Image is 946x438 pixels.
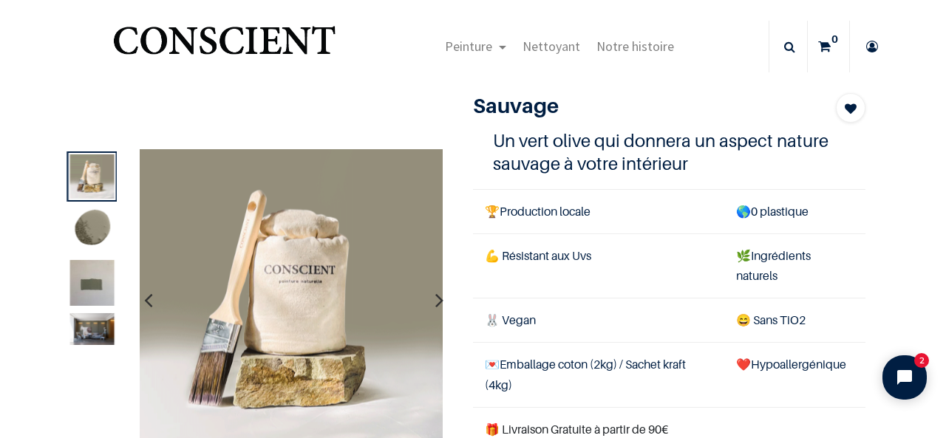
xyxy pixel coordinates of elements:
span: 🐰 Vegan [485,312,536,327]
td: Emballage coton (2kg) / Sachet kraft (4kg) [473,343,724,407]
a: Logo of Conscient [110,18,338,76]
td: 0 plastique [724,189,865,233]
td: Production locale [473,189,724,233]
img: Product image [69,260,114,319]
span: 😄 S [736,312,760,327]
button: Add to wishlist [836,93,865,123]
img: Product image [69,154,114,199]
a: 0 [808,21,849,72]
td: Ingrédients naturels [724,233,865,298]
span: 🏆 [485,204,500,219]
img: Product image [69,208,114,252]
span: 💌 [485,357,500,372]
img: Conscient [110,18,338,76]
h4: Un vert olive qui donnera un aspect nature sauvage à votre intérieur [493,129,846,175]
font: 🎁 Livraison Gratuite à partir de 90€ [485,422,668,437]
td: ❤️Hypoallergénique [724,343,865,407]
span: Add to wishlist [845,100,857,117]
sup: 0 [828,32,842,47]
span: Nettoyant [523,38,580,55]
h1: Sauvage [473,93,806,118]
td: ans TiO2 [724,298,865,343]
span: Peinture [445,38,492,55]
img: Product image [69,313,114,345]
iframe: Tidio Chat [870,343,939,412]
span: 🌿 [736,248,751,263]
a: Peinture [437,21,514,72]
span: 💪 Résistant aux Uvs [485,248,591,263]
span: Notre histoire [596,38,674,55]
span: 🌎 [736,204,751,219]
